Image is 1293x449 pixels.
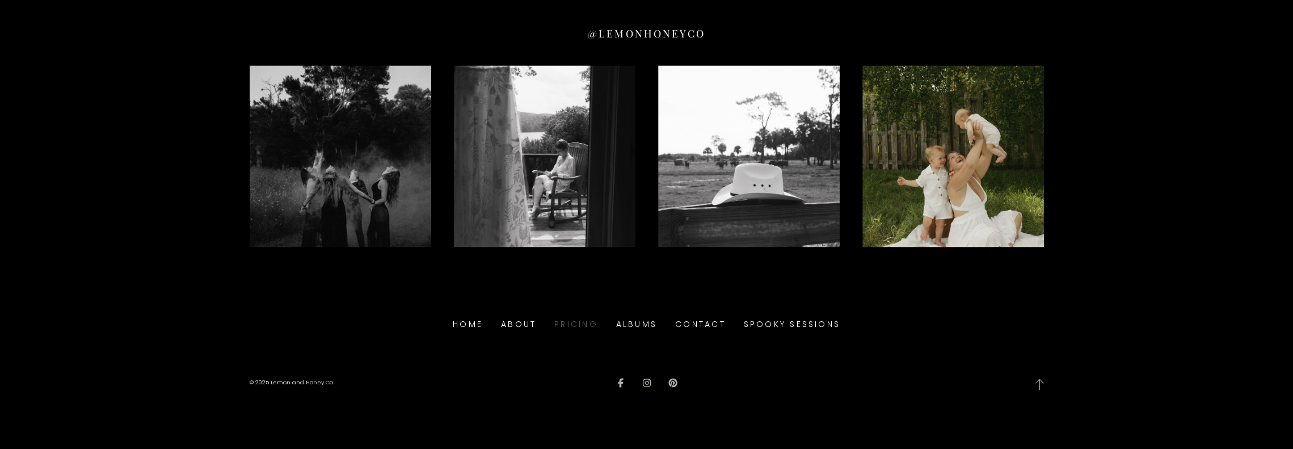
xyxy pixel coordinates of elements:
[250,376,488,387] p: © 2025 Lemon and Honey Co.
[616,315,657,333] a: Albums
[453,315,483,333] a: Home
[744,315,840,333] a: Spooky Sessions
[250,27,1044,45] a: @lemonhoneyco
[588,27,705,41] h4: @lemonhoneyco
[501,315,536,333] a: About
[554,315,598,333] a: Pricing
[675,315,726,333] a: Contact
